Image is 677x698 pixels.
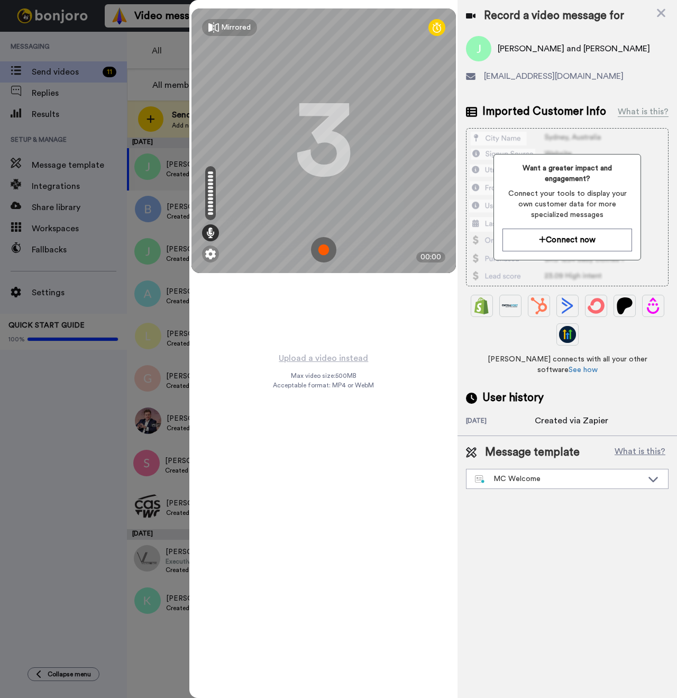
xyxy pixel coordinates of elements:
[484,70,624,83] span: [EMAIL_ADDRESS][DOMAIN_NAME]
[276,351,371,365] button: Upload a video instead
[569,366,598,374] a: See how
[502,188,632,220] span: Connect your tools to display your own customer data for more specialized messages
[535,414,608,427] div: Created via Zapier
[482,390,544,406] span: User history
[502,229,632,251] button: Connect now
[311,237,336,262] img: ic_record_start.svg
[616,297,633,314] img: Patreon
[475,474,643,484] div: MC Welcome
[473,297,490,314] img: Shopify
[618,105,669,118] div: What is this?
[466,354,669,375] span: [PERSON_NAME] connects with all your other software
[205,249,216,259] img: ic_gear.svg
[530,297,547,314] img: Hubspot
[295,101,353,180] div: 3
[475,475,485,484] img: nextgen-template.svg
[485,445,580,460] span: Message template
[559,297,576,314] img: ActiveCampaign
[416,252,445,262] div: 00:00
[273,381,374,389] span: Acceptable format: MP4 or WebM
[588,297,605,314] img: ConvertKit
[291,371,356,380] span: Max video size: 500 MB
[482,104,606,120] span: Imported Customer Info
[502,163,632,184] span: Want a greater impact and engagement?
[559,326,576,343] img: GoHighLevel
[466,416,535,427] div: [DATE]
[502,297,519,314] img: Ontraport
[645,297,662,314] img: Drip
[611,445,669,460] button: What is this?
